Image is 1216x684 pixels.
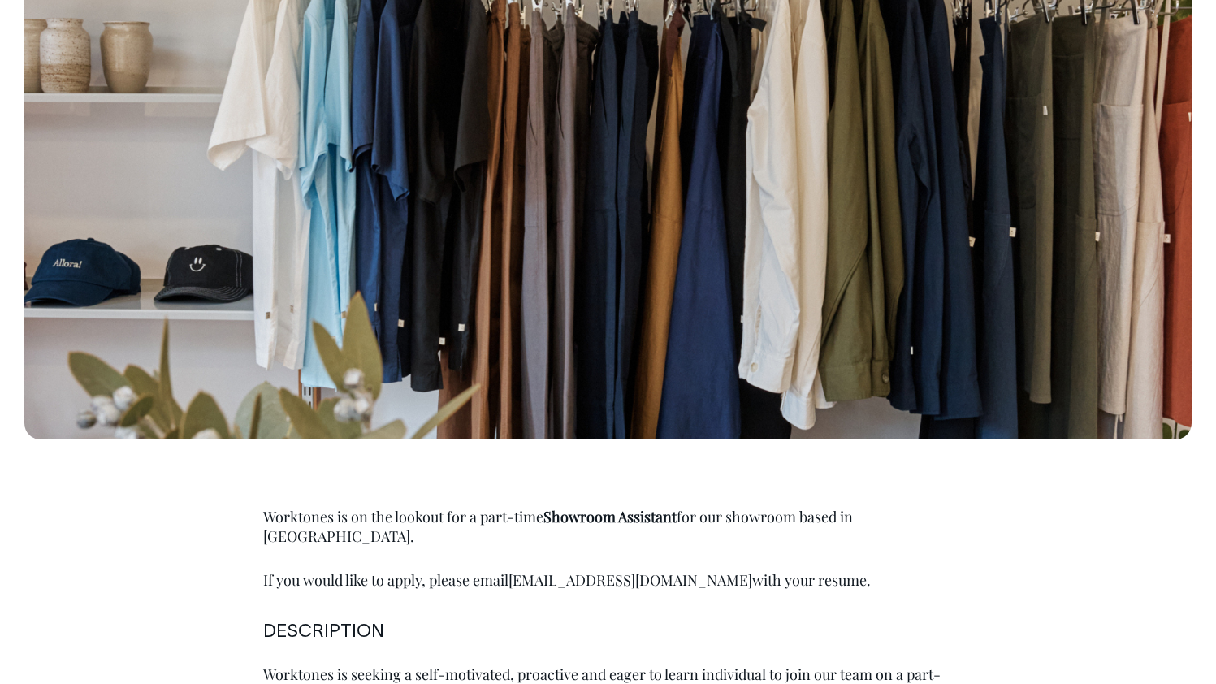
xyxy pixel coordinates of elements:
strong: Showroom Assistant [543,507,677,526]
a: [EMAIL_ADDRESS][DOMAIN_NAME] [508,570,752,590]
p: Worktones is on the lookout for a part-time for our showroom based in [GEOGRAPHIC_DATA]. [263,507,954,546]
h6: DESCRIPTION [263,622,954,642]
p: If you would like to apply, please email with your resume. [263,570,954,590]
